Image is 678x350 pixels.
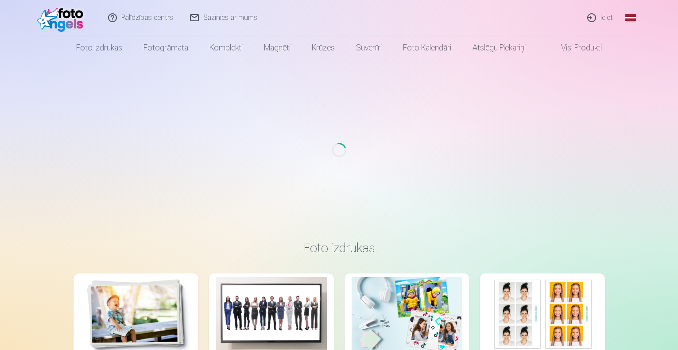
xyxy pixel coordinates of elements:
a: Fotogrāmata [133,35,199,60]
a: Komplekti [199,35,253,60]
a: Krūzes [301,35,345,60]
a: Atslēgu piekariņi [462,35,536,60]
a: Foto izdrukas [66,35,133,60]
img: /fa1 [37,4,88,32]
a: Foto kalendāri [392,35,462,60]
a: Magnēti [253,35,301,60]
a: Visi produkti [536,35,612,60]
h3: Foto izdrukas [81,240,598,256]
a: Suvenīri [345,35,392,60]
